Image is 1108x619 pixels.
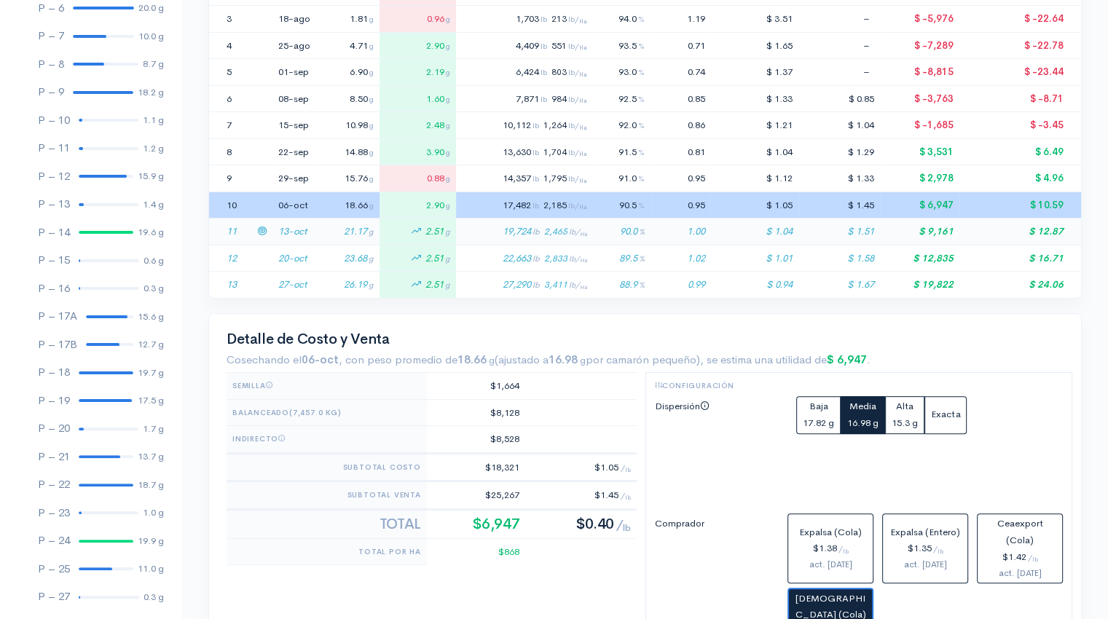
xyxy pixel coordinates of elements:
td: $ -5,976 [880,6,959,33]
span: lb [533,120,539,130]
td: 18.66 [316,192,380,218]
td: $ 1.05 [710,192,798,218]
td: 1.81 [316,6,380,33]
div: P – 17A [38,308,77,325]
td: $ 3,531 [880,138,959,165]
sub: Ha [580,257,587,264]
td: $ -22.64 [959,6,1081,33]
td: 90.5 [593,192,651,218]
span: g [445,253,450,264]
div: 1.7 g [143,422,164,436]
th: Semilla [227,373,427,400]
td: $ -3,763 [880,85,959,112]
span: g [446,200,450,210]
span: 1,704 [543,146,587,158]
td: 1.02 [651,245,710,272]
sub: Ha [579,125,587,131]
div: Cosechando el , con peso promedio de , se estima una utilidad de . [227,352,1064,368]
span: $ 1.51 [847,225,874,237]
div: P – 18 [38,364,70,381]
div: $1.35 [889,540,962,557]
button: Media16.98 g [841,396,885,434]
strong: $ 6,947 [827,352,867,366]
small: g [580,354,586,366]
span: 10 [227,199,237,211]
td: $ 2,978 [880,165,959,192]
td: 0.81 [651,138,710,165]
span: g [369,226,374,237]
span: g [369,253,374,264]
div: 19.7 g [138,366,164,380]
span: lb/ [568,15,587,24]
button: Alta15.3 g [885,396,924,434]
span: Media [849,400,876,412]
span: 4 [227,39,232,52]
h2: Detalle de Costo y Venta [227,331,1064,347]
div: P – 19 [38,393,70,409]
td: 1.00 [651,218,710,245]
td: $ 3.51 [710,6,798,33]
small: g [489,354,495,366]
span: 7 [227,119,232,131]
td: 25-ago [272,32,316,59]
td: 7,871 [456,85,594,112]
td: 20-oct [272,245,316,272]
div: act. [DATE] [794,557,867,572]
td: 10,112 [456,112,594,139]
div: P – 11 [38,140,70,157]
span: lb/ [568,148,587,157]
sub: Ha [579,204,587,210]
div: P – 15 [38,252,70,269]
span: / [933,543,943,553]
h6: Configuración [655,382,1064,390]
td: 19,724 [456,218,594,245]
div: 1.2 g [143,141,164,156]
td: 15.76 [316,165,380,192]
div: 12.7 g [138,337,164,352]
td: 21.17 [316,218,380,245]
td: 93.5 [593,32,651,59]
td: $ 12,835 [880,245,959,272]
span: 8 [227,146,232,158]
span: lb/ [568,68,587,77]
span: g [446,173,450,184]
span: / [838,543,849,553]
div: 19.6 g [138,225,164,240]
div: 1.4 g [143,197,164,212]
td: 17,482 [456,192,594,218]
sub: lb [938,548,943,555]
td: 22,663 [456,245,594,272]
button: Expalsa (Entero)$1.35/lbact. [DATE] [882,513,968,583]
td: $ -23.44 [959,59,1081,86]
div: P – 23 [38,505,70,521]
span: / [1028,552,1038,562]
td: $ 16.71 [959,245,1081,272]
span: 6 [227,92,232,105]
div: $1.42 [983,549,1056,566]
button: Ceaexport (Cola)$1.42/lbact. [DATE] [977,513,1063,583]
span: g [446,14,450,24]
span: lb [533,280,540,290]
span: Expalsa (Cola) [799,526,862,538]
td: 18-ago [272,6,316,33]
td: 13-oct [272,218,316,245]
span: % [638,14,645,24]
td: $ 10.59 [959,192,1081,218]
span: % [638,147,645,157]
div: 0.6 g [144,253,164,268]
span: lb/ [568,42,587,51]
span: lb/ [569,227,587,237]
td: $ 24.06 [959,272,1081,298]
div: P – 7 [38,28,64,44]
span: g [369,173,374,184]
td: $1.05 [525,453,636,481]
td: 2.90 [380,32,456,59]
span: g [446,67,450,77]
span: $ 1.04 [848,119,874,131]
span: 1,264 [543,119,587,131]
td: 94.0 [593,6,651,33]
td: 14.88 [316,138,380,165]
span: lb [533,253,540,264]
span: g [369,280,374,290]
span: 11 [227,225,237,237]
